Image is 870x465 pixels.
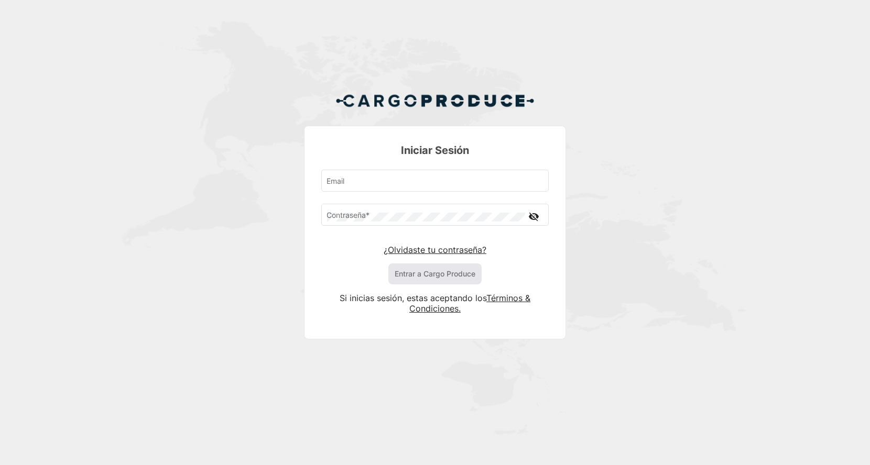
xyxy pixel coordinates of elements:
[335,88,535,113] img: Cargo Produce Logo
[340,293,486,303] span: Si inicias sesión, estas aceptando los
[528,210,540,223] mat-icon: visibility_off
[384,245,486,255] a: ¿Olvidaste tu contraseña?
[409,293,530,314] a: Términos & Condiciones.
[321,143,549,158] h3: Iniciar Sesión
